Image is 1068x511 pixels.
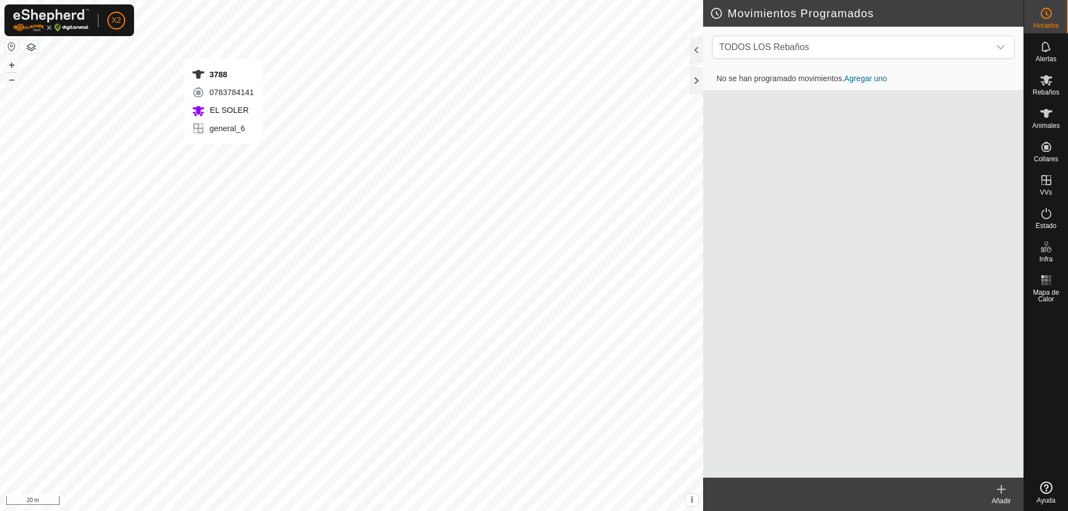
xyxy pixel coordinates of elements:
span: i [691,495,693,504]
button: Capas del Mapa [24,41,38,54]
div: 0783784141 [191,86,254,99]
span: TODOS LOS Rebaños [719,42,809,52]
button: Restablecer Mapa [5,40,18,53]
span: EL SOLER [207,106,249,115]
a: Política de Privacidad [294,497,358,507]
a: Contáctenos [372,497,409,507]
span: No se han programado movimientos. [708,74,896,83]
a: Ayuda [1024,477,1068,508]
span: Mapa de Calor [1027,289,1065,302]
button: + [5,58,18,72]
span: VVs [1040,189,1052,196]
span: Rebaños [1032,89,1059,96]
span: Horarios [1034,22,1059,29]
span: X2 [111,14,121,26]
span: Ayuda [1037,497,1056,504]
div: 3788 [191,68,254,81]
div: general_6 [191,122,254,135]
div: dropdown trigger [990,36,1012,58]
button: – [5,73,18,86]
span: Collares [1034,156,1058,162]
button: i [686,494,698,506]
h2: Movimientos Programados [710,7,1023,20]
span: Estado [1036,222,1056,229]
img: Logo Gallagher [13,9,89,32]
span: TODOS LOS Rebaños [715,36,990,58]
span: Animales [1032,122,1060,129]
span: Infra [1039,256,1052,262]
a: Agregar uno [844,74,887,83]
span: Alertas [1036,56,1056,62]
div: Añadir [979,496,1023,506]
